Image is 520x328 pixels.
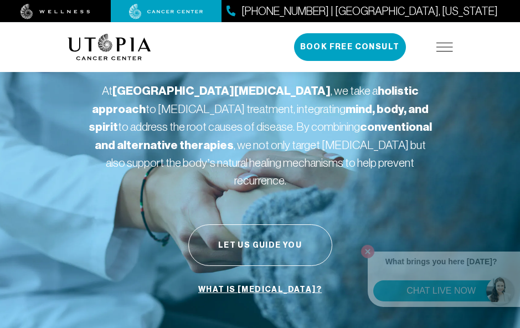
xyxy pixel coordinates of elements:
[112,84,331,98] strong: [GEOGRAPHIC_DATA][MEDICAL_DATA]
[188,224,332,266] button: Let Us Guide You
[89,82,432,189] p: At , we take a to [MEDICAL_DATA] treatment, integrating to address the root causes of disease. By...
[68,34,151,60] img: logo
[20,4,90,19] img: wellness
[294,33,406,61] button: Book Free Consult
[92,84,419,116] strong: holistic approach
[226,3,498,19] a: [PHONE_NUMBER] | [GEOGRAPHIC_DATA], [US_STATE]
[195,279,325,300] a: What is [MEDICAL_DATA]?
[129,4,203,19] img: cancer center
[241,3,498,19] span: [PHONE_NUMBER] | [GEOGRAPHIC_DATA], [US_STATE]
[436,43,453,52] img: icon-hamburger
[95,120,432,152] strong: conventional and alternative therapies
